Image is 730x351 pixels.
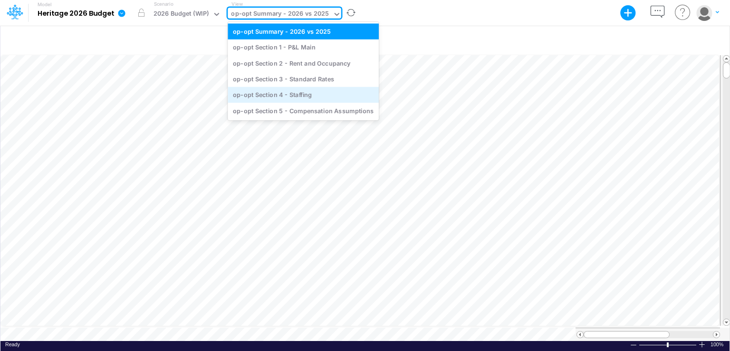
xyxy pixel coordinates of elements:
div: Zoom Out [630,341,637,349]
div: Zoom level [711,341,725,348]
div: Zoom [639,341,698,348]
b: Heritage 2026 Budget [38,10,114,18]
span: Ready [5,341,20,347]
div: op-opt Section 4 - Staffing [228,87,379,103]
span: 100% [711,341,725,348]
div: 2026 Budget (WIP) [154,9,209,20]
div: op-opt Section 5 - Compensation Assumptions [228,103,379,118]
label: View [231,0,242,8]
div: In Ready mode [5,341,20,348]
div: op-opt Section 3 - Standard Rates [228,71,379,87]
label: Scenario [154,0,173,8]
label: Model [38,2,52,8]
div: op-opt Section 2 - Rent and Occupancy [228,55,379,71]
div: Zoom In [698,341,706,348]
div: op-opt Section 1 - P&L Main [228,39,379,55]
div: Zoom [667,342,669,347]
div: op-opt Summary - 2026 vs 2025 [231,9,329,20]
div: op-opt Summary - 2026 vs 2025 [228,23,379,39]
